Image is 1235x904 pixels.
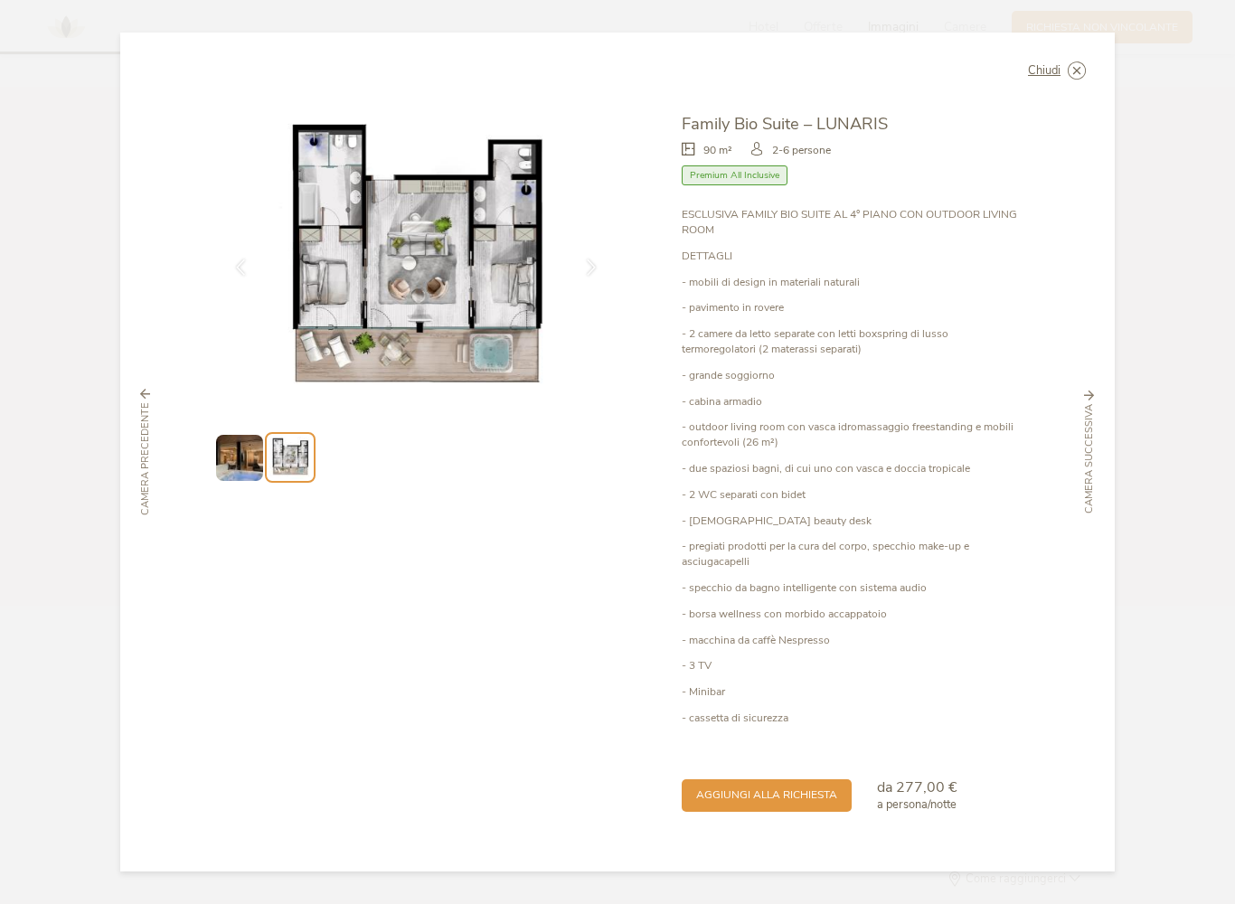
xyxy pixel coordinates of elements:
[682,539,1021,570] p: - pregiati prodotti per la cura del corpo, specchio make-up e asciugacapelli
[682,112,888,135] span: Family Bio Suite – LUNARIS
[682,368,1021,383] p: - grande soggiorno
[214,112,617,414] img: Family Bio Suite – LUNARIS
[682,165,787,186] span: Premium All Inclusive
[703,143,732,158] span: 90 m²
[682,487,1021,503] p: - 2 WC separati con bidet
[682,326,1021,357] p: - 2 camere da letto separate con letti boxspring di lusso termoregolatori (2 materassi separati)
[1082,404,1097,513] span: Camera successiva
[682,580,1021,596] p: - specchio da bagno intelligente con sistema audio
[269,437,311,479] img: Preview
[772,143,831,158] span: 2-6 persone
[216,435,262,481] img: Preview
[682,300,1021,315] p: - pavimento in rovere
[138,402,153,515] span: Camera precedente
[682,394,1021,410] p: - cabina armadio
[682,249,1021,264] p: DETTAGLI
[682,513,1021,529] p: - [DEMOGRAPHIC_DATA] beauty desk
[682,207,1021,238] p: ESCLUSIVA FAMILY BIO SUITE AL 4° PIANO CON OUTDOOR LIVING ROOM
[682,419,1021,450] p: - outdoor living room con vasca idromassaggio freestanding e mobili confortevoli (26 m²)
[682,275,1021,290] p: - mobili di design in materiali naturali
[682,461,1021,476] p: - due spaziosi bagni, di cui uno con vasca e doccia tropicale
